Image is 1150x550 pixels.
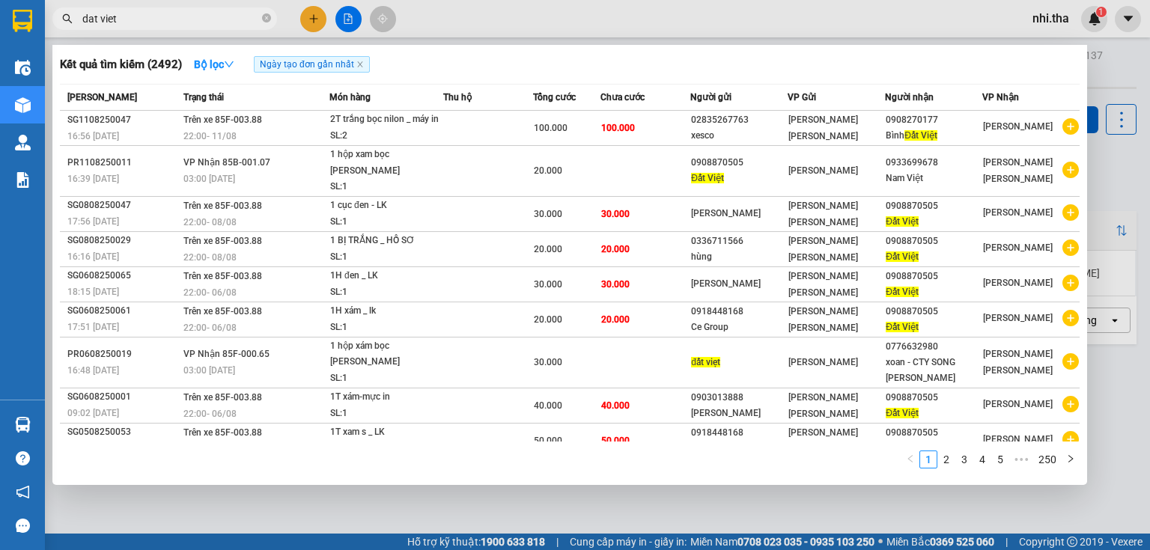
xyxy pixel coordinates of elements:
span: notification [16,485,30,499]
div: SG0508250053 [67,424,179,440]
span: question-circle [16,451,30,465]
div: xoan - CTY SONG [PERSON_NAME] [886,355,982,386]
div: Ce Group [691,320,787,335]
span: 50.000 [534,436,562,446]
li: Next Page [1062,450,1080,468]
div: xesco [691,128,787,144]
div: SG0808250029 [67,233,179,248]
span: Đất Việt [886,322,919,332]
span: 50.000 [601,436,630,446]
span: 16:48 [DATE] [67,365,119,376]
img: warehouse-icon [15,60,31,76]
div: 0776632980 [886,339,982,355]
img: warehouse-icon [15,97,31,113]
span: Chưa cước [600,92,645,103]
div: 0933699678 [886,155,982,171]
img: solution-icon [15,172,31,188]
img: warehouse-icon [15,417,31,433]
img: warehouse-icon [15,135,31,150]
span: plus-circle [1062,310,1079,326]
span: Ngày tạo đơn gần nhất [254,56,370,73]
span: VP Nhận 85B-001.07 [183,157,270,168]
div: 1T xam s _ LK [330,424,442,441]
span: close-circle [262,12,271,26]
input: Tìm tên, số ĐT hoặc mã đơn [82,10,259,27]
strong: Bộ lọc [194,58,234,70]
button: left [901,450,919,468]
div: 0336711566 [691,233,787,249]
span: Trên xe 85F-003.88 [183,392,262,403]
img: logo-vxr [13,10,32,32]
div: 1 hộp xám bọc [PERSON_NAME] [330,338,442,370]
h3: Kết quả tìm kiếm ( 2492 ) [60,57,182,73]
span: Đất Việt [886,408,919,418]
div: 0908870505 [691,155,787,171]
span: plus-circle [1062,353,1079,370]
span: Trên xe 85F-003.88 [183,427,262,438]
div: [PERSON_NAME] [691,276,787,292]
div: PR1108250011 [67,155,179,171]
div: 1 hộp xam bọc [PERSON_NAME] [330,147,442,179]
div: 2T trắng bọc nilon _ máy in [330,111,442,128]
span: 09:02 [DATE] [67,408,119,418]
span: [PERSON_NAME] [983,242,1053,253]
span: 22:00 - 06/08 [183,323,237,333]
span: đất viẹt [691,357,720,367]
a: 1 [920,451,937,468]
span: [PERSON_NAME] [983,121,1053,132]
span: [PERSON_NAME] [983,313,1053,323]
li: 2 [937,450,955,468]
span: 20.000 [534,244,562,254]
span: 20.000 [601,314,630,325]
div: 0908870505 [886,304,982,320]
li: 5 [991,450,1009,468]
div: PR0608250019 [67,346,179,362]
span: Người gửi [690,92,731,103]
span: Đất Việt [904,130,937,141]
span: 40.000 [601,400,630,411]
div: 0908270177 [886,112,982,128]
div: [PERSON_NAME] [691,406,787,421]
span: [PERSON_NAME] [788,357,858,367]
span: [PERSON_NAME] [PERSON_NAME] [788,271,858,298]
div: 0908870505 [886,390,982,406]
div: Bình [886,128,982,144]
span: 18:15 [DATE] [67,287,119,297]
div: 0908870505 [886,425,982,441]
span: [PERSON_NAME] [PERSON_NAME] [983,349,1053,376]
span: plus-circle [1062,431,1079,447]
span: VP Nhận 85F-000.65 [183,349,270,359]
span: [PERSON_NAME] [983,207,1053,218]
span: search [62,13,73,24]
div: SL: 1 [330,214,442,230]
div: SG0808250047 [67,198,179,213]
div: Nam Việt [886,171,982,186]
div: SL: 1 [330,179,442,195]
span: plus-circle [1062,204,1079,221]
span: 20.000 [601,244,630,254]
span: [PERSON_NAME] [PERSON_NAME] [788,427,858,454]
span: plus-circle [1062,396,1079,412]
span: Trên xe 85F-003.88 [183,271,262,281]
li: Next 5 Pages [1009,450,1033,468]
a: 250 [1034,451,1061,468]
span: 30.000 [534,279,562,290]
span: plus-circle [1062,118,1079,135]
span: 03:00 [DATE] [183,365,235,376]
span: plus-circle [1062,275,1079,291]
span: Đất Việt [886,287,919,297]
a: 2 [938,451,955,468]
span: Món hàng [329,92,371,103]
div: SG0608250061 [67,303,179,319]
li: 4 [973,450,991,468]
a: 3 [956,451,973,468]
span: [PERSON_NAME] [67,92,137,103]
div: 02835267763 [691,112,787,128]
li: 3 [955,450,973,468]
span: 22:00 - 08/08 [183,217,237,227]
span: 100.000 [601,123,635,133]
div: SG0608250065 [67,268,179,284]
span: [PERSON_NAME] [PERSON_NAME] [983,157,1053,184]
div: SL: 1 [330,370,442,387]
span: [PERSON_NAME] [PERSON_NAME] [788,201,858,227]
